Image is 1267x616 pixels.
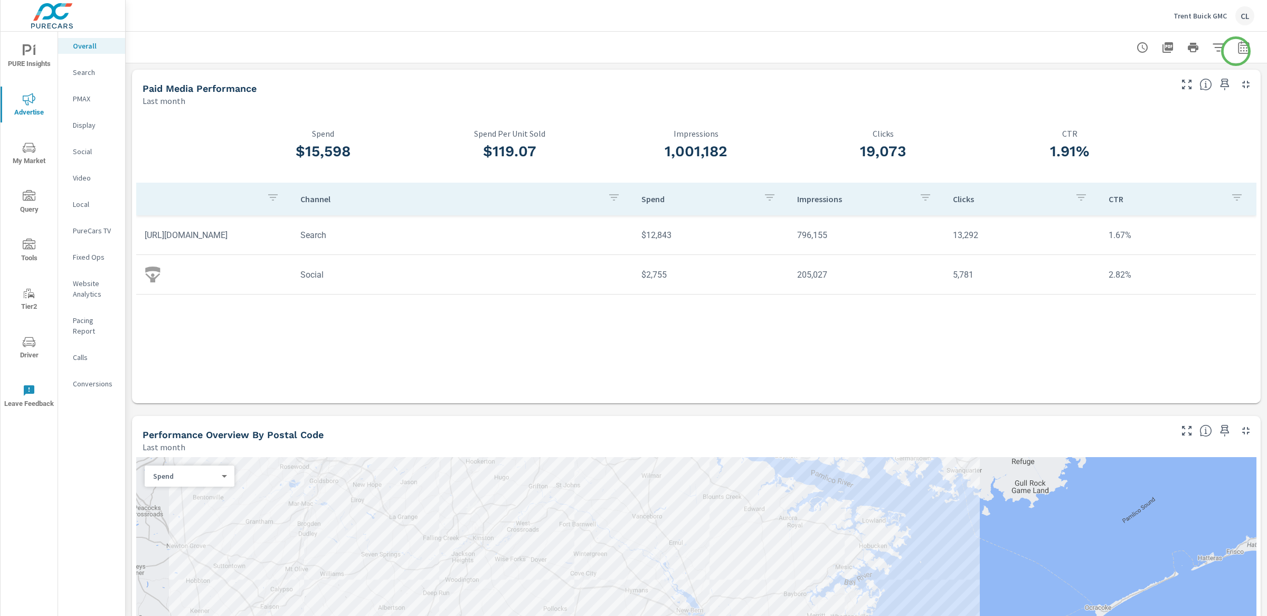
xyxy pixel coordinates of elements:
span: Understand performance data by postal code. Individual postal codes can be selected and expanded ... [1199,424,1212,437]
h3: 1.91% [976,143,1163,160]
span: Save this to your personalized report [1216,422,1233,439]
p: Spend [153,471,218,481]
img: icon-social.svg [145,267,160,282]
span: Driver [4,336,54,362]
p: Calls [73,352,117,363]
div: Calls [58,349,125,365]
p: Spend [641,194,755,204]
p: CTR [1109,194,1222,204]
td: 5,781 [944,261,1100,288]
span: Leave Feedback [4,384,54,410]
p: Social [73,146,117,157]
p: Video [73,173,117,183]
td: 1.67% [1100,222,1256,249]
td: 205,027 [789,261,944,288]
span: Tier2 [4,287,54,313]
td: 13,292 [944,222,1100,249]
p: Last month [143,94,185,107]
td: Search [292,222,633,249]
p: CTR [976,129,1163,138]
h3: $15,598 [230,143,417,160]
p: Fixed Ops [73,252,117,262]
p: PureCars TV [73,225,117,236]
div: CL [1235,6,1254,25]
p: Clicks [790,129,977,138]
p: Trent Buick GMC [1174,11,1227,21]
h5: Paid Media Performance [143,83,257,94]
span: Advertise [4,93,54,119]
p: Pacing Report [73,315,117,336]
button: Minimize Widget [1237,76,1254,93]
p: Local [73,199,117,210]
div: Pacing Report [58,312,125,339]
button: Make Fullscreen [1178,422,1195,439]
h3: 1,001,182 [603,143,790,160]
p: Conversions [73,378,117,389]
h3: 19,073 [790,143,977,160]
td: $12,843 [633,222,789,249]
div: Conversions [58,376,125,392]
p: Overall [73,41,117,51]
div: Display [58,117,125,133]
p: Website Analytics [73,278,117,299]
p: Clicks [953,194,1066,204]
td: 796,155 [789,222,944,249]
div: Fixed Ops [58,249,125,265]
td: Social [292,261,633,288]
p: PMAX [73,93,117,104]
h3: $119.07 [417,143,603,160]
div: PMAX [58,91,125,107]
span: PURE Insights [4,44,54,70]
div: Local [58,196,125,212]
p: Display [73,120,117,130]
td: [URL][DOMAIN_NAME] [136,222,292,249]
button: Apply Filters [1208,37,1229,58]
td: 2.82% [1100,261,1256,288]
p: Spend Per Unit Sold [417,129,603,138]
td: $2,755 [633,261,789,288]
p: Spend [230,129,417,138]
span: Tools [4,239,54,264]
div: Video [58,170,125,186]
span: Query [4,190,54,216]
span: My Market [4,141,54,167]
p: Impressions [603,129,790,138]
p: Last month [143,441,185,453]
span: Save this to your personalized report [1216,76,1233,93]
div: Overall [58,38,125,54]
div: Website Analytics [58,276,125,302]
button: Minimize Widget [1237,422,1254,439]
div: Search [58,64,125,80]
div: nav menu [1,32,58,420]
button: "Export Report to PDF" [1157,37,1178,58]
p: Search [73,67,117,78]
div: Social [58,144,125,159]
button: Print Report [1183,37,1204,58]
h5: Performance Overview By Postal Code [143,429,324,440]
p: Channel [300,194,599,204]
div: Spend [145,471,226,481]
p: Impressions [797,194,911,204]
div: PureCars TV [58,223,125,239]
